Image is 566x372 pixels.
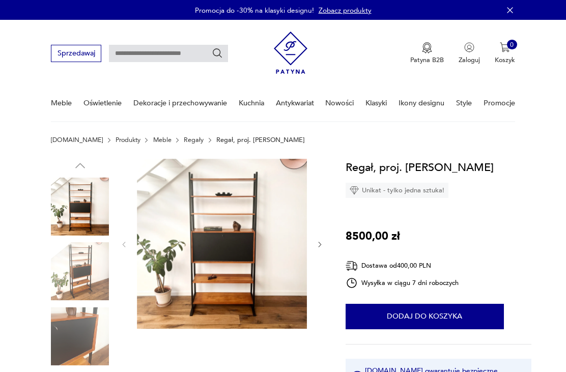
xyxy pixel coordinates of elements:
a: Produkty [116,136,140,144]
div: Wysyłka w ciągu 7 dni roboczych [346,277,459,289]
img: Zdjęcie produktu Regał, proj. Rajmund Teofil Hałas [51,178,109,236]
p: 8500,00 zł [346,227,400,245]
a: Dekoracje i przechowywanie [133,85,227,121]
img: Ikonka użytkownika [464,42,474,52]
img: Ikona diamentu [350,186,359,195]
a: Regały [184,136,204,144]
p: Patyna B2B [410,55,444,65]
p: Regał, proj. [PERSON_NAME] [216,136,305,144]
a: Antykwariat [276,85,314,121]
a: Klasyki [365,85,387,121]
a: Meble [51,85,72,121]
img: Zdjęcie produktu Regał, proj. Rajmund Teofil Hałas [51,242,109,300]
a: Meble [153,136,172,144]
button: 0Koszyk [495,42,515,65]
a: Zobacz produkty [319,6,372,15]
h1: Regał, proj. [PERSON_NAME] [346,159,494,176]
div: Unikat - tylko jedna sztuka! [346,183,448,198]
a: Style [456,85,472,121]
div: Dostawa od 400,00 PLN [346,260,459,272]
a: Ikona medaluPatyna B2B [410,42,444,65]
p: Promocja do -30% na klasyki designu! [195,6,314,15]
img: Zdjęcie produktu Regał, proj. Rajmund Teofil Hałas [137,159,307,329]
button: Sprzedawaj [51,45,101,62]
img: Ikona koszyka [500,42,510,52]
a: [DOMAIN_NAME] [51,136,103,144]
a: Oświetlenie [83,85,122,121]
a: Ikony designu [399,85,444,121]
button: Patyna B2B [410,42,444,65]
a: Nowości [325,85,354,121]
a: Sprzedawaj [51,51,101,57]
div: 0 [507,40,517,50]
img: Ikona dostawy [346,260,358,272]
img: Patyna - sklep z meblami i dekoracjami vintage [274,28,308,77]
p: Koszyk [495,55,515,65]
img: Ikona medalu [422,42,432,53]
a: Promocje [484,85,515,121]
p: Zaloguj [459,55,480,65]
img: Zdjęcie produktu Regał, proj. Rajmund Teofil Hałas [51,307,109,365]
button: Szukaj [212,48,223,59]
button: Zaloguj [459,42,480,65]
button: Dodaj do koszyka [346,304,504,329]
a: Kuchnia [239,85,264,121]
